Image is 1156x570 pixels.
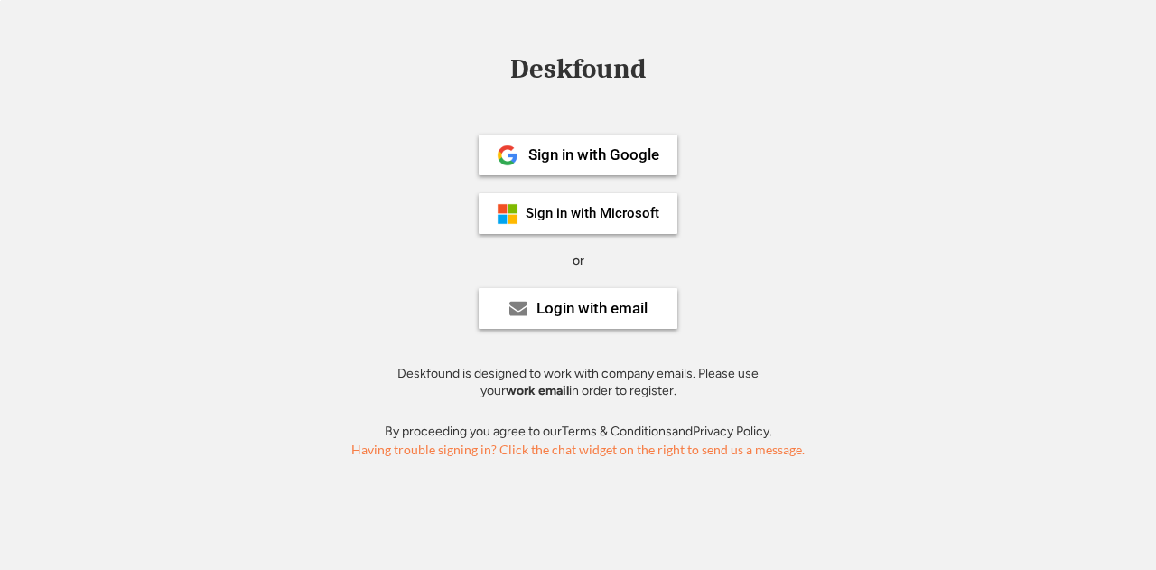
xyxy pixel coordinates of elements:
[528,147,659,163] div: Sign in with Google
[497,145,518,166] img: 1024px-Google__G__Logo.svg.png
[506,383,569,398] strong: work email
[385,423,772,441] div: By proceeding you agree to our and
[573,252,584,270] div: or
[497,203,518,225] img: ms-symbollockup_mssymbol_19.png
[536,301,648,316] div: Login with email
[501,55,655,83] div: Deskfound
[526,207,659,220] div: Sign in with Microsoft
[693,424,772,439] a: Privacy Policy.
[375,365,781,400] div: Deskfound is designed to work with company emails. Please use your in order to register.
[562,424,672,439] a: Terms & Conditions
